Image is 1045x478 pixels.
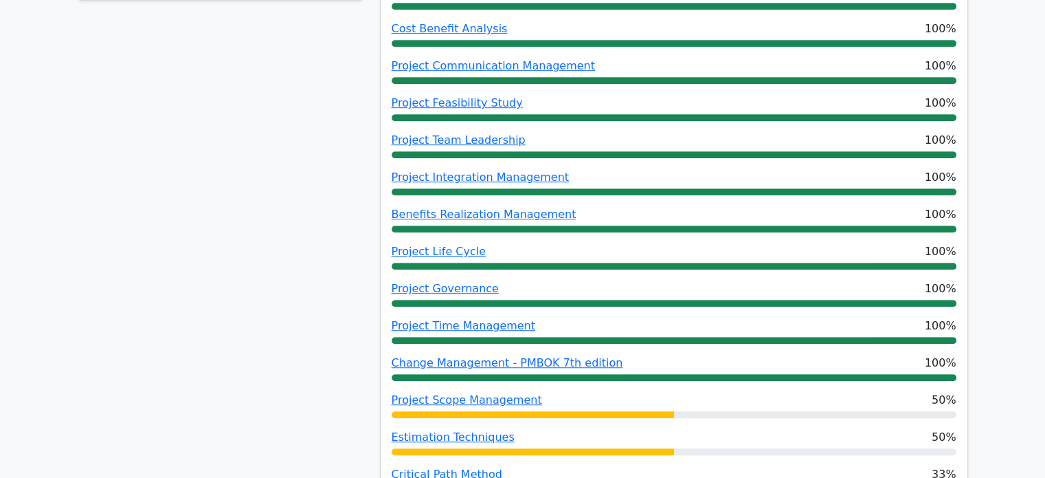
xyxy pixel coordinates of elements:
[392,208,576,221] a: Benefits Realization Management
[392,393,542,406] a: Project Scope Management
[925,132,956,149] span: 100%
[392,171,569,184] a: Project Integration Management
[392,133,526,146] a: Project Team Leadership
[392,96,523,109] a: Project Feasibility Study
[925,58,956,74] span: 100%
[925,95,956,111] span: 100%
[925,206,956,223] span: 100%
[392,319,535,332] a: Project Time Management
[392,245,486,258] a: Project Life Cycle
[932,392,956,409] span: 50%
[925,21,956,37] span: 100%
[925,318,956,334] span: 100%
[925,169,956,186] span: 100%
[925,355,956,371] span: 100%
[392,431,515,444] a: Estimation Techniques
[925,243,956,260] span: 100%
[932,429,956,446] span: 50%
[392,59,595,72] a: Project Communication Management
[392,22,508,35] a: Cost Benefit Analysis
[925,281,956,297] span: 100%
[392,282,499,295] a: Project Governance
[392,356,623,369] a: Change Management - PMBOK 7th edition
